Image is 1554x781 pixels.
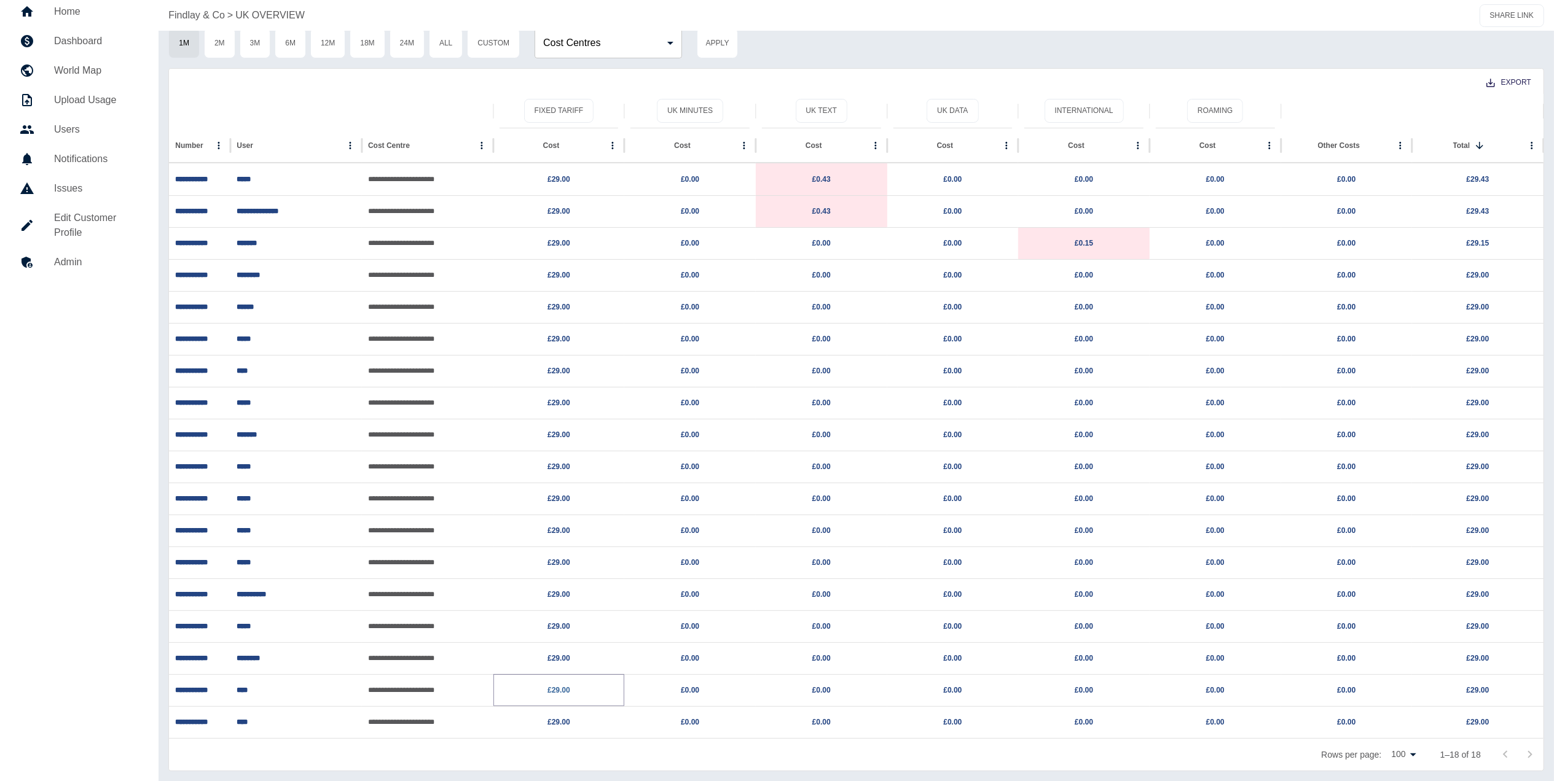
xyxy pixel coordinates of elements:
a: £0.00 [943,239,962,247]
button: Fixed Tariff [524,99,594,123]
a: £0.00 [1337,686,1356,694]
button: Cost column menu [998,137,1015,154]
a: £29.00 [547,398,570,407]
h5: Issues [54,181,139,196]
a: £0.00 [1075,398,1093,407]
a: £0.00 [943,335,962,343]
a: £0.00 [812,494,831,503]
a: £0.00 [1075,558,1093,567]
a: £29.00 [547,367,570,375]
a: £29.00 [1467,367,1489,375]
button: Cost column menu [867,137,884,154]
a: £29.00 [547,558,570,567]
div: Total [1453,141,1470,150]
p: > [227,8,233,23]
a: £0.00 [681,462,699,471]
button: Custom [467,28,520,58]
a: £0.00 [681,558,699,567]
div: Cost [1199,141,1216,150]
a: £0.00 [1337,367,1356,375]
a: £0.00 [681,398,699,407]
a: £0.00 [681,430,699,439]
button: Other Costs column menu [1392,137,1409,154]
a: £29.00 [547,718,570,726]
div: 100 [1386,745,1420,763]
a: £29.00 [547,622,570,631]
button: Cost column menu [1129,137,1147,154]
a: £0.00 [812,462,831,471]
a: £0.00 [1337,398,1356,407]
a: £0.00 [943,526,962,535]
button: 6M [275,28,306,58]
a: £0.00 [943,558,962,567]
a: £0.00 [1206,207,1225,216]
a: £29.00 [547,654,570,662]
a: UK OVERVIEW [235,8,305,23]
a: £0.43 [812,207,831,216]
a: £0.00 [812,622,831,631]
a: £29.00 [547,239,570,247]
button: Roaming [1187,99,1243,123]
a: £29.00 [1467,526,1489,535]
a: Notifications [10,144,149,174]
a: £0.00 [1075,207,1093,216]
a: £29.00 [547,335,570,343]
a: £0.00 [943,271,962,279]
a: £29.00 [1467,335,1489,343]
button: 12M [310,28,345,58]
a: £0.00 [681,207,699,216]
a: £0.00 [681,686,699,694]
div: Cost [543,141,560,150]
a: £0.00 [681,654,699,662]
a: £0.00 [943,207,962,216]
a: £29.00 [1467,558,1489,567]
a: £0.00 [943,494,962,503]
a: £0.00 [1075,654,1093,662]
a: £29.00 [1467,430,1489,439]
a: £29.00 [547,494,570,503]
a: £0.00 [1206,526,1225,535]
h5: World Map [54,63,139,78]
h5: Home [54,4,139,19]
a: £0.00 [812,590,831,599]
div: Cost [674,141,691,150]
a: £0.00 [943,622,962,631]
a: £0.00 [943,654,962,662]
a: £0.00 [1075,303,1093,311]
button: 1M [168,28,200,58]
a: £29.00 [547,271,570,279]
a: £0.00 [943,398,962,407]
a: £0.00 [681,526,699,535]
a: £0.00 [1337,654,1356,662]
button: Total column menu [1523,137,1540,154]
a: £0.00 [1206,462,1225,471]
a: £0.00 [1206,335,1225,343]
a: £0.00 [812,526,831,535]
a: £0.00 [1206,654,1225,662]
a: £0.00 [812,335,831,343]
button: 2M [204,28,235,58]
a: £29.00 [547,207,570,216]
a: £0.00 [812,558,831,567]
a: £0.00 [1206,303,1225,311]
a: £0.00 [681,718,699,726]
a: Upload Usage [10,85,149,115]
a: £0.00 [1337,271,1356,279]
a: £0.00 [681,590,699,599]
button: 18M [350,28,385,58]
a: Admin [10,247,149,277]
a: £29.00 [1467,494,1489,503]
a: £0.00 [1075,718,1093,726]
button: UK Minutes [657,99,723,123]
a: £0.00 [812,367,831,375]
a: £0.00 [1337,494,1356,503]
p: Rows per page: [1321,748,1381,761]
button: SHARE LINK [1480,4,1544,27]
a: £0.00 [1206,175,1225,184]
a: £0.00 [681,622,699,631]
a: Dashboard [10,26,149,56]
a: £0.00 [812,271,831,279]
a: £29.15 [1467,239,1489,247]
a: Issues [10,174,149,203]
div: Cost [937,141,954,150]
